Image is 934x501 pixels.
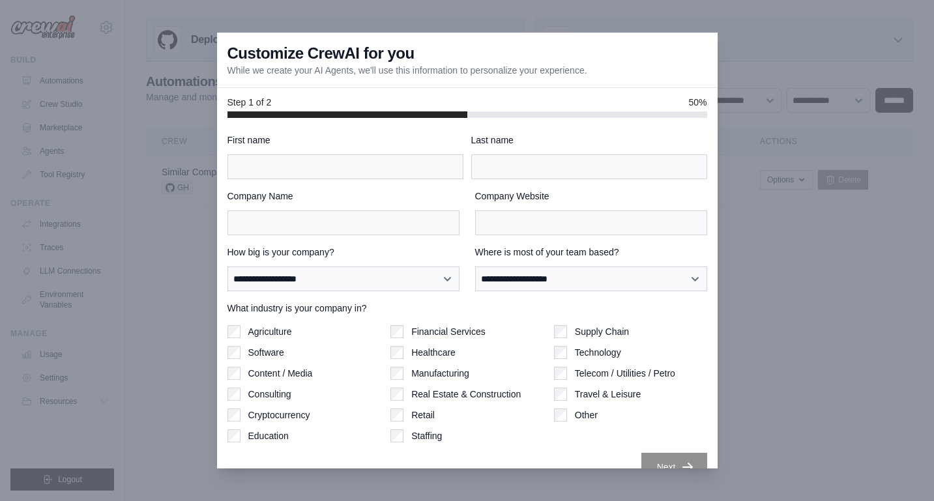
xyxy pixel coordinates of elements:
[575,325,629,338] label: Supply Chain
[248,346,284,359] label: Software
[248,429,289,442] label: Education
[411,388,521,401] label: Real Estate & Construction
[471,134,707,147] label: Last name
[248,388,291,401] label: Consulting
[575,388,641,401] label: Travel & Leisure
[227,64,587,77] p: While we create your AI Agents, we'll use this information to personalize your experience.
[227,134,463,147] label: First name
[575,408,598,422] label: Other
[248,367,313,380] label: Content / Media
[227,302,707,315] label: What industry is your company in?
[227,96,272,109] span: Step 1 of 2
[411,429,442,442] label: Staffing
[227,246,460,259] label: How big is your company?
[475,246,707,259] label: Where is most of your team based?
[869,438,934,501] iframe: Chat Widget
[575,346,621,359] label: Technology
[227,43,415,64] h3: Customize CrewAI for you
[411,408,435,422] label: Retail
[411,367,469,380] label: Manufacturing
[641,453,707,481] button: Next
[575,367,675,380] label: Telecom / Utilities / Petro
[248,325,292,338] label: Agriculture
[411,325,486,338] label: Financial Services
[688,96,707,109] span: 50%
[411,346,456,359] label: Healthcare
[248,408,310,422] label: Cryptocurrency
[227,190,460,203] label: Company Name
[475,190,707,203] label: Company Website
